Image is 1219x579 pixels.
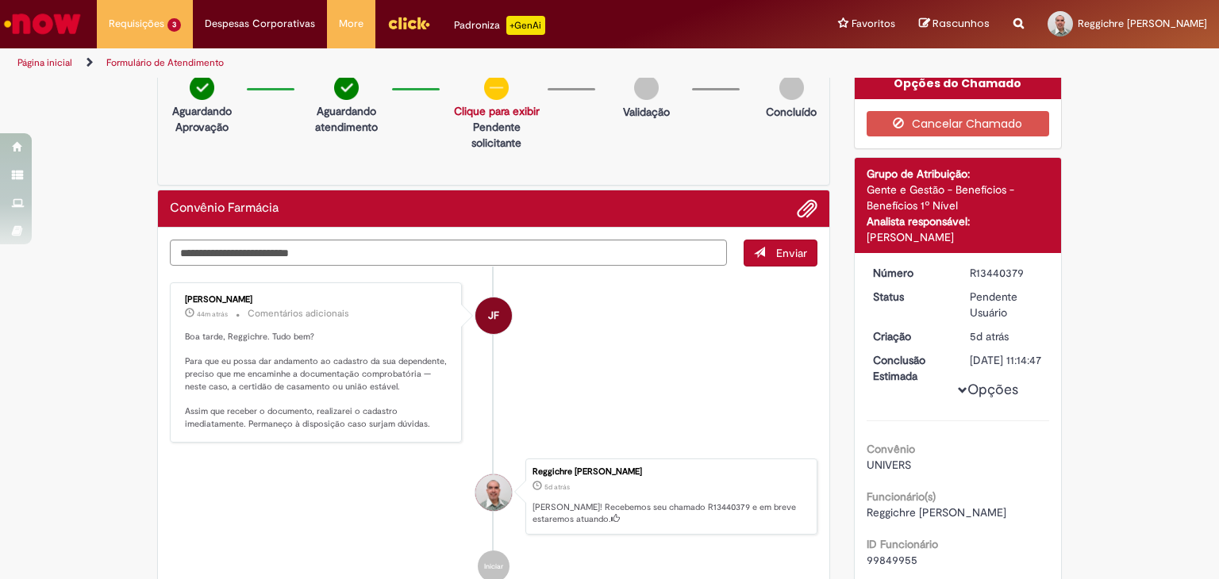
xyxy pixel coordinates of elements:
div: [PERSON_NAME] [185,295,449,305]
span: Rascunhos [933,16,990,31]
div: Jeter Filho [475,297,512,334]
img: img-circle-grey.png [634,75,659,100]
b: Convênio [867,442,915,456]
img: circle-minus.png [484,75,509,100]
span: JF [488,297,499,335]
img: ServiceNow [2,8,83,40]
div: Analista responsável: [867,213,1050,229]
div: [DATE] 11:14:47 [970,352,1044,368]
div: [PERSON_NAME] [867,229,1050,245]
h2: Convênio Farmácia Histórico de tíquete [170,201,279,216]
dt: Conclusão Estimada [861,352,959,384]
time: 22/08/2025 15:14:43 [970,329,1009,343]
img: check-circle-green.png [334,75,359,100]
img: img-circle-grey.png [779,75,804,100]
b: ID Funcionário [867,537,938,551]
span: More [339,16,363,32]
img: click_logo_yellow_360x200.png [387,11,430,35]
div: Gente e Gestão - Benefícios - Benefícios 1º Nível [867,182,1050,213]
dt: Número [861,265,959,281]
span: 44m atrás [197,309,228,319]
span: Reggichre [PERSON_NAME] [867,505,1006,520]
p: Concluído [766,104,817,120]
p: Aguardando Aprovação [164,103,239,135]
span: 5d atrás [544,482,570,492]
button: Adicionar anexos [797,198,817,219]
span: 3 [167,18,181,32]
span: Reggichre [PERSON_NAME] [1078,17,1207,30]
div: Reggichre Pinheiro Da Silva [475,474,512,511]
textarea: Digite sua mensagem aqui... [170,240,727,266]
p: Validação [623,104,670,120]
p: Boa tarde, Reggichre. Tudo bem? Para que eu possa dar andamento ao cadastro da sua dependente, pr... [185,331,449,431]
div: Padroniza [454,16,545,35]
div: Pendente Usuário [970,289,1044,320]
dt: Criação [861,328,959,344]
ul: Trilhas de página [12,48,801,78]
a: Rascunhos [919,17,990,32]
div: R13440379 [970,265,1044,281]
p: +GenAi [506,16,545,35]
div: 22/08/2025 15:14:43 [970,328,1044,344]
p: Aguardando atendimento [309,103,383,135]
div: Opções do Chamado [855,67,1062,99]
img: check-circle-green.png [190,75,214,100]
span: 99849955 [867,553,917,567]
p: [PERSON_NAME]! Recebemos seu chamado R13440379 e em breve estaremos atuando. [533,501,809,526]
span: Favoritos [852,16,895,32]
a: Formulário de Atendimento [106,56,224,69]
span: Despesas Corporativas [205,16,315,32]
span: UNIVERS [867,458,911,472]
button: Cancelar Chamado [867,111,1050,136]
li: Reggichre Pinheiro Da Silva [170,458,817,535]
button: Enviar [744,240,817,266]
span: Requisições [109,16,164,32]
p: Pendente solicitante [454,119,540,151]
div: Grupo de Atribuição: [867,166,1050,182]
a: Página inicial [17,56,72,69]
b: Funcionário(s) [867,489,936,504]
span: 5d atrás [970,329,1009,343]
dt: Status [861,289,959,305]
a: Clique para exibir [454,104,540,118]
small: Comentários adicionais [248,307,349,320]
time: 27/08/2025 13:02:02 [197,309,228,319]
time: 22/08/2025 15:14:43 [544,482,570,492]
span: Enviar [776,246,807,260]
div: Reggichre [PERSON_NAME] [533,467,809,477]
